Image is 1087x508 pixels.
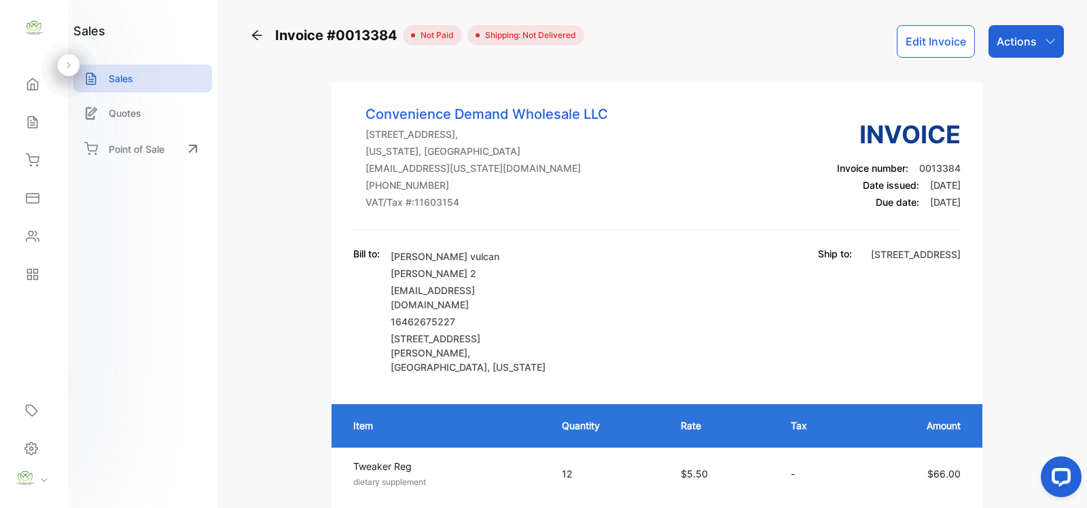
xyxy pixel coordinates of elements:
span: Invoice #0013384 [275,25,403,46]
span: , [US_STATE] [487,361,546,373]
span: Invoice number: [837,162,908,174]
p: Actions [997,33,1037,50]
p: Point of Sale [109,142,164,156]
p: Ship to: [818,247,852,261]
a: Sales [73,65,212,92]
span: $66.00 [927,468,961,479]
p: Quotes [109,106,141,120]
p: 12 [562,467,654,481]
span: not paid [415,29,454,41]
button: Edit Invoice [897,25,975,58]
p: [PHONE_NUMBER] [366,178,608,192]
h3: Invoice [837,116,961,153]
p: Tax [791,418,843,433]
a: Quotes [73,99,212,127]
p: [EMAIL_ADDRESS][DOMAIN_NAME] [391,283,547,312]
p: Quantity [562,418,654,433]
p: [PERSON_NAME] 2 [391,266,547,280]
button: Actions [988,25,1064,58]
img: logo [24,18,44,38]
p: Bill to: [353,247,380,261]
span: [STREET_ADDRESS][PERSON_NAME] [391,333,480,359]
img: profile [15,468,35,488]
iframe: LiveChat chat widget [1030,451,1087,508]
span: Date issued: [863,179,919,191]
p: - [791,467,843,481]
span: Due date: [876,196,919,208]
p: [PERSON_NAME] vulcan [391,249,547,264]
a: Point of Sale [73,134,212,164]
span: [DATE] [930,196,961,208]
p: [US_STATE], [GEOGRAPHIC_DATA] [366,144,608,158]
p: Tweaker Reg [353,459,537,473]
p: Item [353,418,535,433]
span: $5.50 [681,468,708,479]
span: 0013384 [919,162,961,174]
p: [EMAIL_ADDRESS][US_STATE][DOMAIN_NAME] [366,161,608,175]
span: [STREET_ADDRESS] [871,249,961,260]
p: dietary supplement [353,476,537,488]
p: [STREET_ADDRESS], [366,127,608,141]
p: Amount [870,418,961,433]
span: [DATE] [930,179,961,191]
p: Rate [681,418,764,433]
h1: sales [73,22,105,40]
p: 16462675227 [391,314,547,329]
p: VAT/Tax #: 11603154 [366,195,608,209]
p: Convenience Demand Wholesale LLC [366,104,608,124]
p: Sales [109,71,133,86]
span: Shipping: Not Delivered [480,29,576,41]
